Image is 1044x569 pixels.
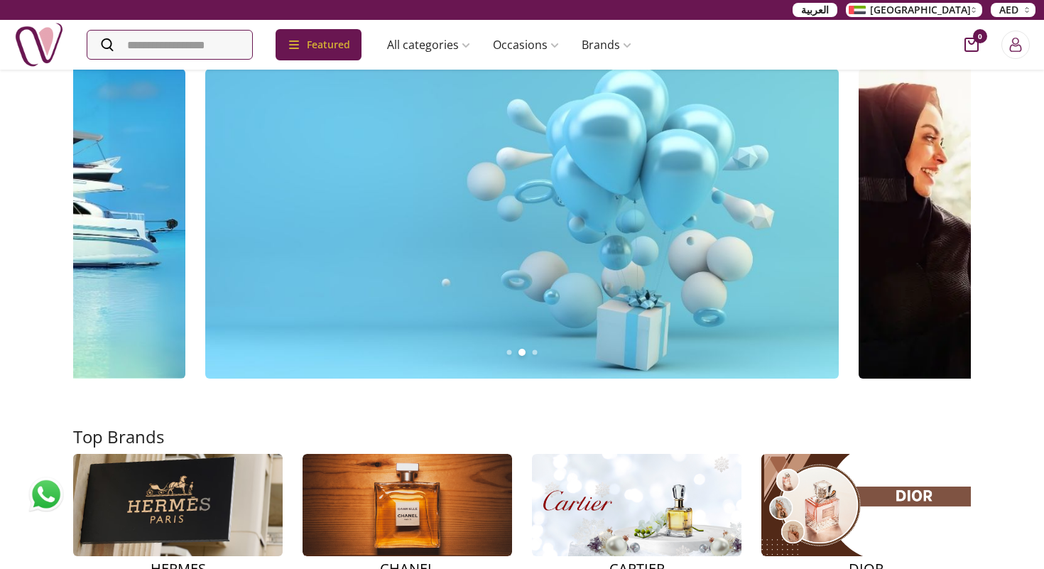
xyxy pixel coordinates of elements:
[276,29,361,60] div: Featured
[303,454,512,556] img: CHANEL
[801,3,829,17] span: العربية
[205,46,839,379] a: Subscriptions
[87,31,252,59] input: Search
[532,454,741,556] img: CARTIER
[964,38,979,52] button: cart-button
[991,3,1035,17] button: AED
[973,29,987,43] span: 0
[1001,31,1030,59] button: Login
[870,3,971,17] span: [GEOGRAPHIC_DATA]
[849,6,866,14] img: Arabic_dztd3n.png
[999,3,1018,17] span: AED
[376,31,482,59] a: All categories
[28,477,64,512] img: whatsapp
[482,31,570,59] a: Occasions
[14,20,64,70] img: Nigwa-uae-gifts
[73,426,164,448] h2: Top Brands
[846,3,982,17] button: [GEOGRAPHIC_DATA]
[570,31,643,59] a: Brands
[205,69,839,379] img: Subscriptions
[761,454,971,556] img: DIOR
